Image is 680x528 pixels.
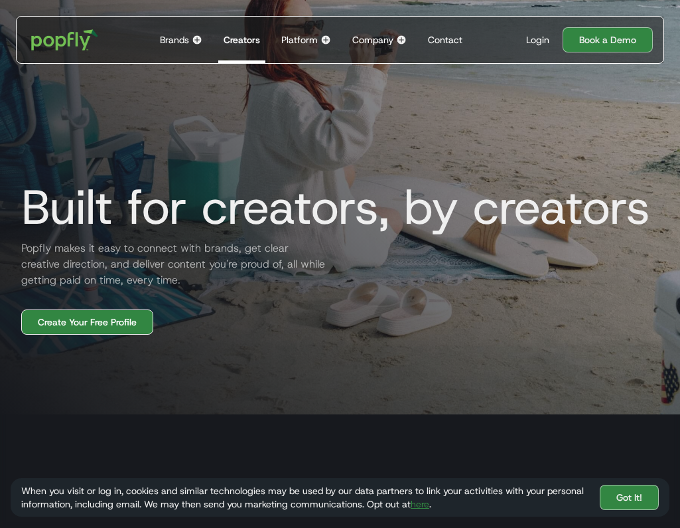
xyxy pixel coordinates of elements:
[526,33,549,46] div: Login
[428,33,462,46] div: Contact
[21,309,153,335] a: Create Your Free Profile
[11,240,329,288] h2: Popfly makes it easy to connect with brands, get clear creative direction, and deliver content yo...
[218,17,265,63] a: Creators
[21,484,589,511] div: When you visit or log in, cookies and similar technologies may be used by our data partners to li...
[160,33,189,46] div: Brands
[411,498,429,510] a: here
[521,33,555,46] a: Login
[22,20,107,60] a: home
[600,485,659,510] a: Got It!
[224,33,260,46] div: Creators
[11,181,650,234] h1: Built for creators, by creators
[563,27,653,52] a: Book a Demo
[352,33,393,46] div: Company
[423,17,468,63] a: Contact
[281,33,318,46] div: Platform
